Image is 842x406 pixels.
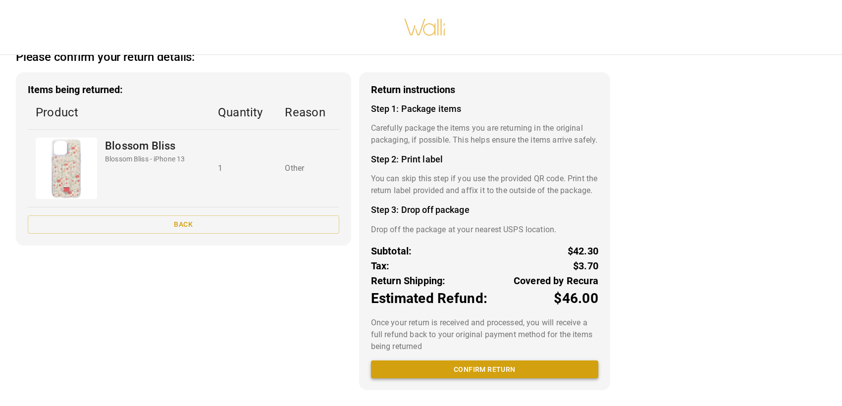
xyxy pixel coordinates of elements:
[371,244,412,258] p: Subtotal:
[371,224,598,236] p: Drop off the package at your nearest USPS location.
[36,103,202,121] p: Product
[218,103,269,121] p: Quantity
[568,244,598,258] p: $42.30
[371,317,598,353] p: Once your return is received and processed, you will receive a full refund back to your original ...
[371,173,598,197] p: You can skip this step if you use the provided QR code. Print the return label provided and affix...
[371,103,598,114] h4: Step 1: Package items
[573,258,598,273] p: $3.70
[16,50,195,64] h2: Please confirm your return details:
[371,84,598,96] h3: Return instructions
[105,138,185,154] p: Blossom Bliss
[28,215,339,234] button: Back
[371,122,598,146] p: Carefully package the items you are returning in the original packaging, if possible. This helps ...
[218,162,269,174] p: 1
[371,204,598,215] h4: Step 3: Drop off package
[371,258,390,273] p: Tax:
[371,273,446,288] p: Return Shipping:
[285,162,331,174] p: Other
[28,84,339,96] h3: Items being returned:
[105,154,185,164] p: Blossom Bliss - iPhone 13
[285,103,331,121] p: Reason
[371,154,598,165] h4: Step 2: Print label
[514,273,598,288] p: Covered by Recura
[404,6,446,49] img: walli-inc.myshopify.com
[554,288,598,309] p: $46.00
[371,360,598,379] button: Confirm return
[371,288,487,309] p: Estimated Refund:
